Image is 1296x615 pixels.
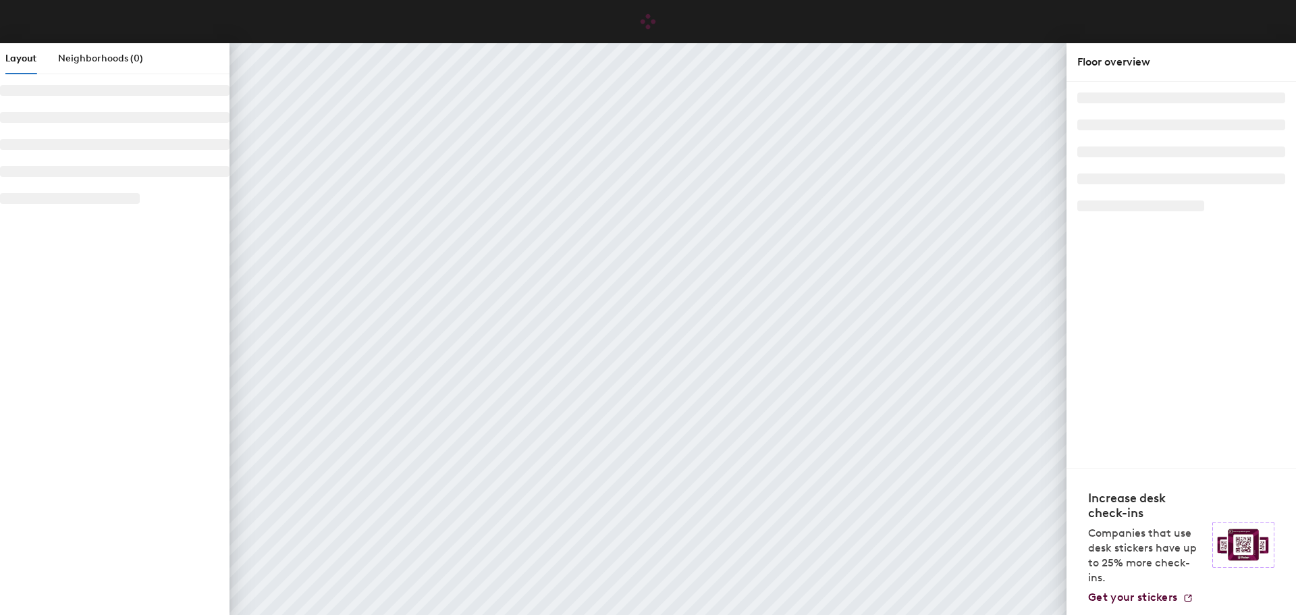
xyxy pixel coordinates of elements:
div: Floor overview [1077,54,1285,70]
a: Get your stickers [1088,591,1193,604]
span: Layout [5,53,36,64]
span: Get your stickers [1088,591,1177,604]
p: Companies that use desk stickers have up to 25% more check-ins. [1088,526,1204,585]
span: Neighborhoods (0) [58,53,143,64]
h4: Increase desk check-ins [1088,491,1204,520]
img: Sticker logo [1212,522,1274,568]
